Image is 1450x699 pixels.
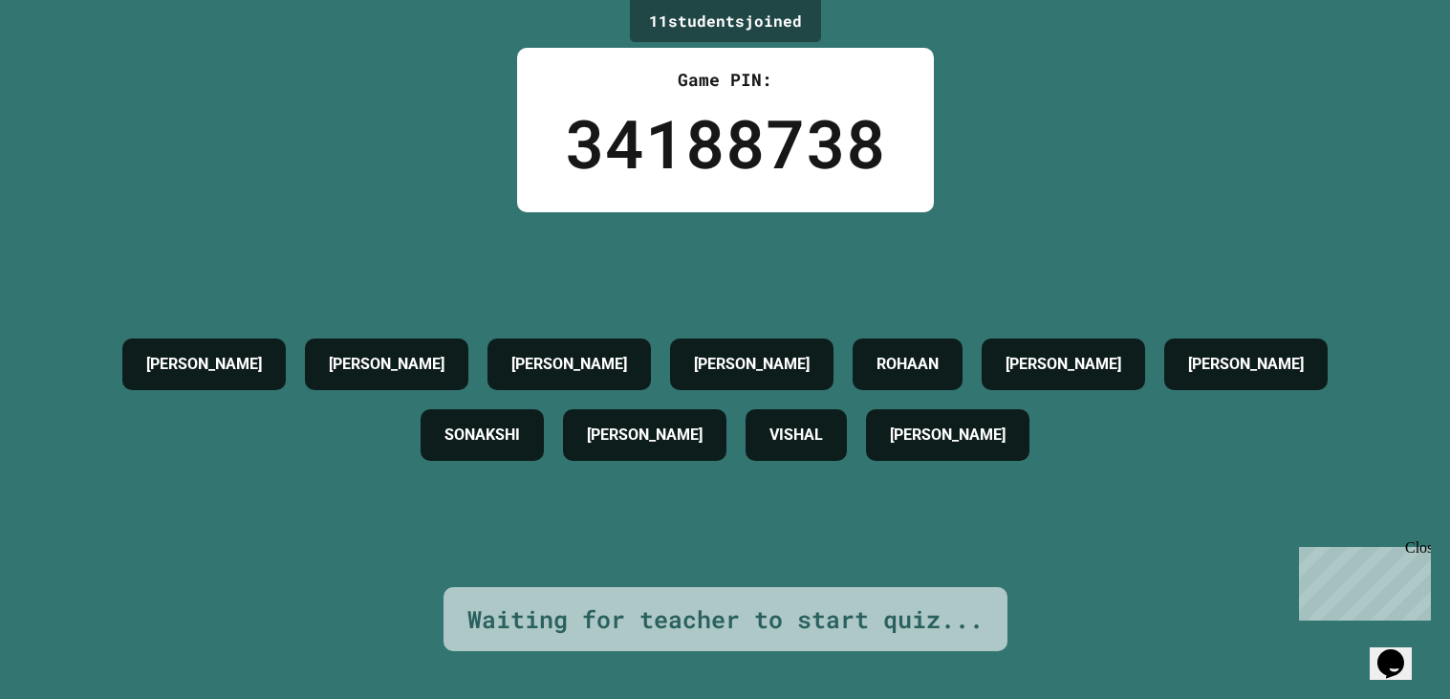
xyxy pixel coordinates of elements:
[8,8,132,121] div: Chat with us now!Close
[1291,539,1431,621] iframe: chat widget
[329,353,444,376] h4: [PERSON_NAME]
[565,93,886,193] div: 34188738
[876,353,939,376] h4: ROHAAN
[146,353,262,376] h4: [PERSON_NAME]
[694,353,810,376] h4: [PERSON_NAME]
[565,67,886,93] div: Game PIN:
[467,601,984,638] div: Waiting for teacher to start quiz...
[769,424,823,447] h4: VISHAL
[1188,353,1304,376] h4: [PERSON_NAME]
[587,424,703,447] h4: [PERSON_NAME]
[444,424,520,447] h4: SONAKSHI
[890,424,1006,447] h4: [PERSON_NAME]
[1006,353,1121,376] h4: [PERSON_NAME]
[511,353,627,376] h4: [PERSON_NAME]
[1370,623,1431,680] iframe: chat widget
